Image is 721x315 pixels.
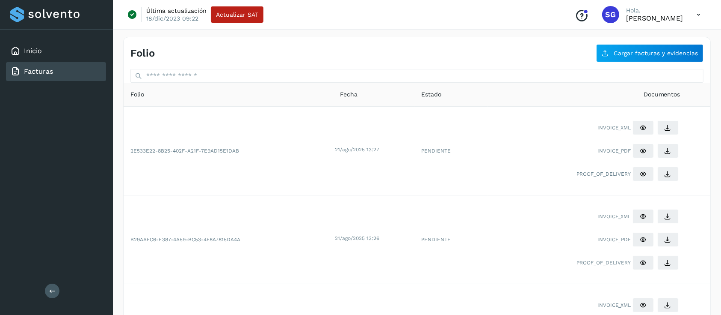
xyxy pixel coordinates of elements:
div: 21/ago/2025 13:26 [335,234,413,242]
span: INVOICE_XML [597,213,631,220]
a: Facturas [24,67,53,75]
span: INVOICE_XML [597,301,631,309]
span: Folio [130,90,144,99]
span: Actualizar SAT [216,12,258,18]
span: PROOF_OF_DELIVERY [576,259,631,267]
span: Fecha [340,90,358,99]
p: Última actualización [146,7,207,15]
a: Inicio [24,47,42,55]
p: Hola, [626,7,683,14]
p: Selene Gomez Haro [626,14,683,22]
div: Inicio [6,42,106,60]
p: 18/dic/2023 09:22 [146,15,198,22]
span: INVOICE_PDF [597,236,631,243]
button: Actualizar SAT [211,6,263,23]
span: INVOICE_PDF [597,147,631,155]
td: B29AAFC6-E387-4A59-BC53-4F8A7815DA4A [124,195,333,284]
h4: Folio [130,47,155,60]
td: PENDIENTE [414,107,488,195]
td: PENDIENTE [414,195,488,284]
button: Cargar facturas y evidencias [596,44,703,62]
span: Documentos [644,90,680,99]
span: PROOF_OF_DELIVERY [576,170,631,178]
td: 2E533E22-8B25-402F-A21F-7E9AD15E1DAB [124,107,333,195]
span: Cargar facturas y evidencias [614,50,698,56]
span: INVOICE_XML [597,124,631,132]
div: Facturas [6,62,106,81]
span: Estado [421,90,441,99]
div: 21/ago/2025 13:27 [335,146,413,153]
